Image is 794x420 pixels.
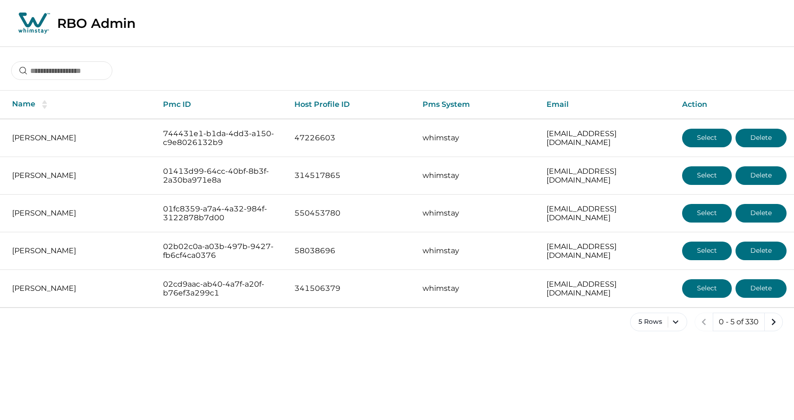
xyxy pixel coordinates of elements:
[695,313,713,331] button: previous page
[294,133,408,143] p: 47226603
[163,167,279,185] p: 01413d99-64cc-40bf-8b3f-2a30ba971e8a
[294,209,408,218] p: 550453780
[547,242,667,260] p: [EMAIL_ADDRESS][DOMAIN_NAME]
[713,313,765,331] button: 0 - 5 of 330
[57,15,136,31] p: RBO Admin
[423,246,532,256] p: whimstay
[423,133,532,143] p: whimstay
[163,129,279,147] p: 744431e1-b1da-4dd3-a150-c9e8026132b9
[163,280,279,298] p: 02cd9aac-ab40-4a7f-a20f-b76ef3a299c1
[547,129,667,147] p: [EMAIL_ADDRESS][DOMAIN_NAME]
[682,166,732,185] button: Select
[735,204,787,223] button: Delete
[294,246,408,256] p: 58038696
[12,246,148,256] p: [PERSON_NAME]
[35,100,54,109] button: sorting
[415,91,539,119] th: Pms System
[423,284,532,293] p: whimstay
[547,167,667,185] p: [EMAIL_ADDRESS][DOMAIN_NAME]
[682,242,732,260] button: Select
[547,280,667,298] p: [EMAIL_ADDRESS][DOMAIN_NAME]
[12,209,148,218] p: [PERSON_NAME]
[735,129,787,147] button: Delete
[12,133,148,143] p: [PERSON_NAME]
[547,204,667,223] p: [EMAIL_ADDRESS][DOMAIN_NAME]
[764,313,783,331] button: next page
[630,313,687,331] button: 5 Rows
[735,279,787,298] button: Delete
[294,171,408,180] p: 314517865
[735,166,787,185] button: Delete
[682,204,732,223] button: Select
[423,209,532,218] p: whimstay
[539,91,675,119] th: Email
[682,279,732,298] button: Select
[156,91,286,119] th: Pmc ID
[163,242,279,260] p: 02b02c0a-a03b-497b-9427-fb6cf4ca0376
[294,284,408,293] p: 341506379
[163,204,279,223] p: 01fc8359-a7a4-4a32-984f-3122878b7d00
[12,171,148,180] p: [PERSON_NAME]
[675,91,794,119] th: Action
[735,242,787,260] button: Delete
[719,317,759,327] p: 0 - 5 of 330
[682,129,732,147] button: Select
[287,91,415,119] th: Host Profile ID
[423,171,532,180] p: whimstay
[12,284,148,293] p: [PERSON_NAME]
